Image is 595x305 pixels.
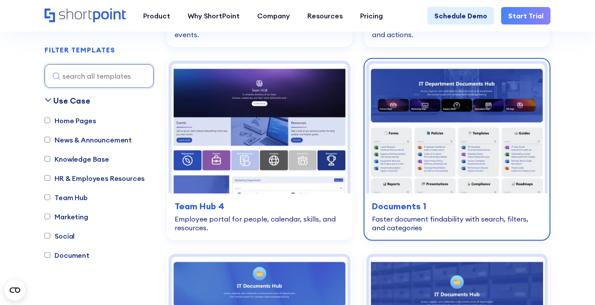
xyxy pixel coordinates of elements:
a: Documents 1 – SharePoint Document Library Template: Faster document findability with search, filt... [364,58,550,241]
h3: Documents 1 [372,200,542,213]
label: Document [45,250,89,260]
input: Home Pages [45,118,50,123]
a: Schedule Demo [427,7,494,24]
input: Team Hub [45,194,50,200]
div: Employee portal for people, calendar, skills, and resources. [175,215,344,232]
label: HR & Employees Resources [45,173,144,183]
div: Product [143,10,170,21]
label: Marketing [45,211,88,222]
img: Documents 1 – SharePoint Document Library Template: Faster document findability with search, filt... [369,64,545,194]
div: Use Case [53,94,90,106]
a: Why ShortPoint [179,7,248,24]
img: Team Hub 4 – SharePoint Employee Portal Template: Employee portal for people, calendar, skills, a... [172,64,347,194]
input: Document [45,252,50,258]
input: Social [45,233,50,239]
a: Home [45,8,126,23]
label: Social [45,230,75,241]
a: Company [248,7,299,24]
div: Resources [307,10,343,21]
a: Product [134,7,179,24]
a: Start Trial [501,7,550,24]
input: HR & Employees Resources [45,175,50,181]
input: search all templates [45,64,154,87]
h3: Team Hub 4 [175,200,344,213]
div: Pricing [360,10,383,21]
div: Why ShortPoint [188,10,240,21]
input: Marketing [45,214,50,219]
label: Knowledge Base [45,153,109,164]
a: Team Hub 4 – SharePoint Employee Portal Template: Employee portal for people, calendar, skills, a... [166,58,353,241]
iframe: Chat Widget [438,204,595,305]
label: News & Announcement [45,134,132,145]
input: News & Announcement [45,137,50,142]
div: Faster document findability with search, filters, and categories [372,215,542,232]
label: Home Pages [45,115,96,125]
a: Resources [299,7,351,24]
input: Knowledge Base [45,156,50,162]
label: Team Hub [45,192,88,202]
div: FILTER TEMPLATES [45,46,115,53]
button: Open CMP widget [4,280,25,301]
div: Company [257,10,290,21]
a: Pricing [351,7,392,24]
